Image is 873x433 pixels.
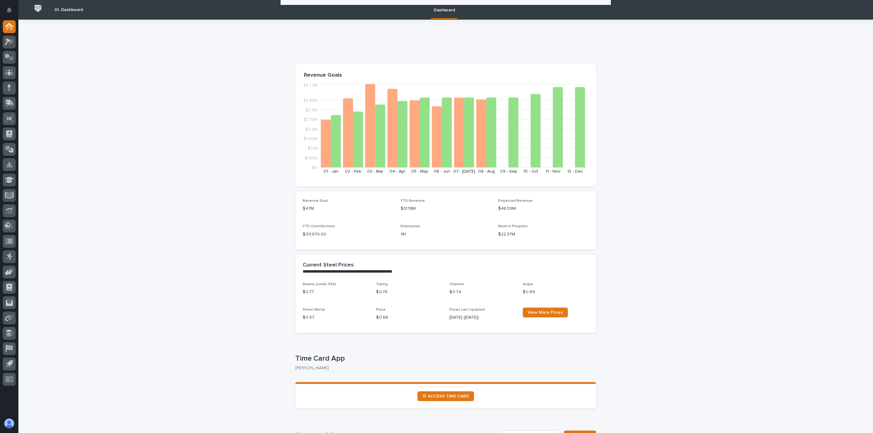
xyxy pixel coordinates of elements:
text: 12 - Dec [567,169,583,174]
span: YTD Revenue [401,199,425,203]
p: [DATE] ([DATE]) [449,314,515,321]
h2: Current Steel Prices [303,262,354,269]
p: $ 0.74 [449,289,515,295]
tspan: $550K [305,156,317,160]
tspan: $2.2M [305,127,317,131]
p: [PERSON_NAME] [295,366,591,371]
img: Workspace Logo [32,3,44,14]
span: Plate [376,308,386,312]
tspan: $1.65M [304,137,317,141]
p: Time Card App [295,354,594,363]
p: $31.19M [401,205,491,212]
span: YTD Contributions [303,224,335,228]
p: Revenue Goals [304,72,588,79]
span: Sheet Metal [303,308,325,312]
span: ⏲ ACCESS TIME CARD [422,394,469,398]
text: 03 - Mar [367,169,383,174]
span: Angle [523,282,533,286]
span: Projected Revenue [498,199,533,203]
tspan: $1.1M [308,146,317,151]
text: 07 - [DATE] [453,169,475,174]
text: 02 - Feb [345,169,361,174]
text: 09 - Sep [500,169,517,174]
button: Notifications [3,4,16,17]
tspan: $4.77M [303,83,317,87]
text: 04 - Apr [390,169,405,174]
span: Tubing [376,282,388,286]
p: 181 [401,231,491,238]
text: 05 - May [411,169,428,174]
tspan: $2.75M [303,117,317,122]
tspan: $3.85M [303,98,317,102]
text: 10 - Oct [523,169,538,174]
span: Employees [401,224,420,228]
p: $ 311,870.00 [303,231,393,238]
span: Channel [449,282,464,286]
span: View More Prices [528,310,563,315]
button: users-avatar [3,417,16,430]
span: Beams (under 55#) [303,282,336,286]
text: 06 - Jun [434,169,450,174]
span: Work in Progress [498,224,528,228]
tspan: $3.3M [305,108,317,112]
h2: 01. Dashboard [54,7,83,13]
span: Revenue Goal [303,199,328,203]
tspan: $0 [312,166,317,170]
p: $ 0.69 [523,289,589,295]
p: $ 0.57 [303,314,369,321]
div: Notifications [8,7,16,17]
span: Prices Last Updated [449,308,485,312]
a: View More Prices [523,308,568,317]
p: $48.59M [498,205,589,212]
text: 08 - Aug [478,169,495,174]
text: 11 - Nov [546,169,561,174]
p: $ 0.77 [303,289,369,295]
p: $ 0.66 [376,314,442,321]
text: 01 - Jan [324,169,339,174]
p: $ 0.78 [376,289,442,295]
p: $47M [303,205,393,212]
a: ⏲ ACCESS TIME CARD [417,391,474,401]
p: $22.37M [498,231,589,238]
